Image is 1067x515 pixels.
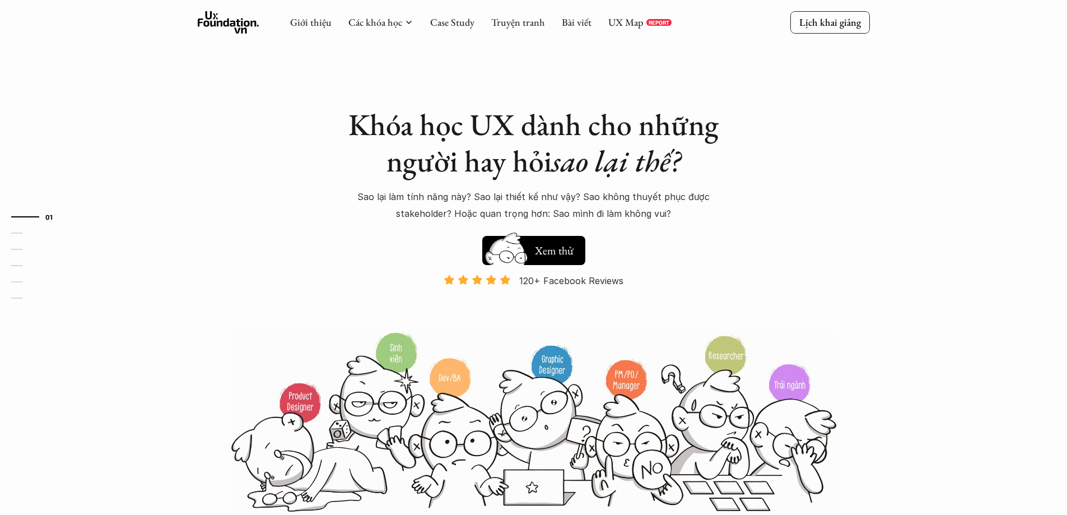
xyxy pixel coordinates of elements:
a: Xem thử [482,230,585,265]
em: sao lại thế? [552,141,681,180]
a: Bài viết [562,16,591,29]
a: UX Map [608,16,644,29]
h1: Khóa học UX dành cho những người hay hỏi [338,106,730,179]
a: Case Study [430,16,474,29]
a: Truyện tranh [491,16,545,29]
p: Lịch khai giảng [799,16,861,29]
a: Các khóa học [348,16,402,29]
h5: Xem thử [535,243,574,258]
a: 01 [11,210,64,224]
a: Giới thiệu [290,16,332,29]
p: REPORT [649,19,669,26]
p: 120+ Facebook Reviews [519,272,623,289]
strong: 01 [45,213,53,221]
p: Sao lại làm tính năng này? Sao lại thiết kế như vậy? Sao không thuyết phục được stakeholder? Hoặc... [343,188,724,222]
a: Lịch khai giảng [790,11,870,33]
a: 120+ Facebook Reviews [434,274,633,331]
a: REPORT [646,19,672,26]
